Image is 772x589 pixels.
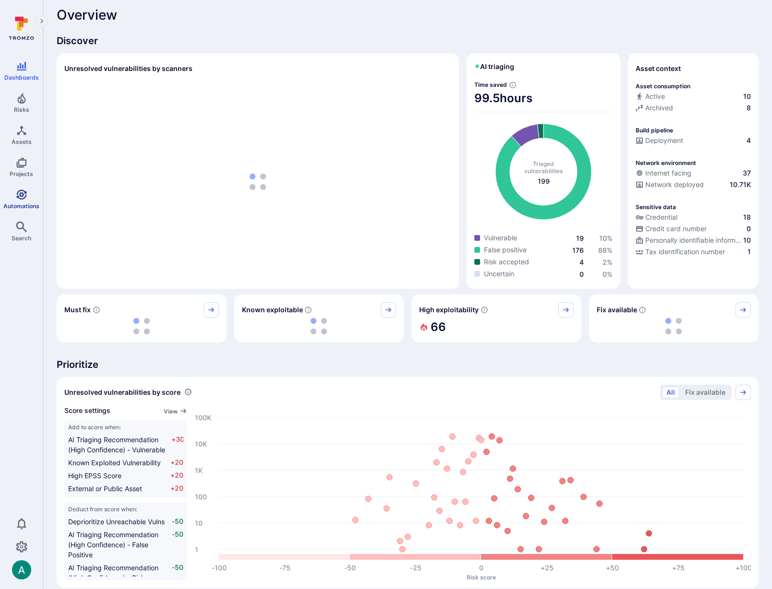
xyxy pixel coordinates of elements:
[68,484,142,493] span: External or Public Asset
[636,180,751,191] div: Evidence that the asset is packaged and deployed somewhere
[636,247,751,257] a: Tax identification number1
[736,564,752,572] text: +100
[541,564,554,572] text: +25
[636,247,725,257] div: Tax identification number
[730,180,751,189] span: 10.71K
[133,318,150,334] img: Loading...
[12,560,31,579] div: Arjan Dehar
[481,306,488,314] svg: EPSS score ≥ 0.7
[64,305,91,315] span: Must fix
[743,92,751,101] span: 10
[636,224,751,236] div: Evidence indicative of processing credit card numbers
[636,159,696,166] p: Network environment
[748,247,751,257] span: 1
[411,294,581,342] div: High exploitability
[636,236,751,245] a: Personally identifiable information (PII)10
[597,318,751,335] div: loading spinner
[64,388,181,397] span: Unresolved vulnerabilities by score
[579,258,584,266] span: 4
[645,168,691,178] span: Internet facing
[410,564,422,572] text: -25
[14,106,29,113] span: Risks
[645,236,741,245] span: Personally identifiable information (PII)
[64,64,193,73] h2: Unresolved vulnerabilities by scanners
[747,224,751,234] span: 0
[484,257,529,267] span: Risk accepted
[234,294,404,342] div: Known exploitable
[636,103,751,113] a: Archived8
[474,81,507,88] span: Time saved
[68,471,121,480] span: High EPSS Score
[484,233,517,243] span: Vulnerable
[170,458,183,468] span: +20
[681,387,730,398] button: Fix available
[242,305,303,315] span: Known exploitable
[68,518,165,526] span: Deprioritize Unreachable Vulns
[645,247,725,257] span: Tax identification number
[636,224,751,234] a: Credit card number0
[242,318,397,335] div: loading spinner
[250,174,266,190] img: Loading...
[606,564,619,572] text: +50
[636,136,683,145] div: Deployment
[636,212,751,222] a: Credential18
[484,269,514,279] span: Uncertain
[743,212,751,222] span: 18
[12,560,31,579] img: ACg8ocLSa5mPYBaXNx3eFu_EmspyJX0laNWN7cXOFirfQ7srZveEpg=s96-c
[636,136,751,147] div: Configured deployment pipeline
[636,212,677,222] div: Credential
[171,517,183,527] span: -50
[68,459,161,467] span: Known Exploited Vulnerability
[195,439,207,448] text: 10K
[645,180,704,189] span: Network deployed
[636,168,751,178] a: Internet facing37
[603,258,613,266] span: 2 %
[538,177,550,186] span: total
[636,127,673,134] p: Build pipeline
[665,318,682,334] img: Loading...
[636,180,751,189] a: Network deployed10.71K
[636,203,676,211] p: Sensitive data
[68,530,158,559] span: AI Triaging Recommendation (High Confidence) - False Positive
[12,235,31,242] span: Search
[589,294,759,342] div: Fix available
[636,103,673,113] div: Archived
[195,413,211,421] text: 100K
[639,306,646,314] svg: Vulnerabilities with fix available
[672,564,685,572] text: +75
[603,258,613,266] a: 2%
[68,506,183,513] span: Deduct from score when:
[170,483,183,494] span: +20
[636,168,751,180] div: Evidence that an asset is internet facing
[311,318,327,334] img: Loading...
[57,294,227,342] div: Must fix
[431,318,446,337] h2: 66
[579,270,584,278] a: 0
[184,387,192,397] div: Number of vulnerabilities in status 'Open' 'Triaged' and 'In process' grouped by score
[743,236,751,245] span: 10
[467,573,496,580] text: Risk score
[509,81,517,89] svg: Estimated based on an average time of 30 mins needed to triage each vulnerability
[57,7,117,23] span: Overview
[195,466,203,474] text: 1K
[524,160,563,175] span: Triaged vulnerabilities
[636,136,751,145] a: Deployment4
[170,471,183,481] span: +20
[164,408,187,415] button: View
[636,180,704,189] div: Network deployed
[195,492,207,500] text: 100
[195,545,198,553] text: 1
[636,103,751,115] div: Code repository is archived
[57,358,759,371] span: Prioritize
[636,92,751,103] div: Commits seen in the last 180 days
[10,170,33,177] span: Projects
[4,74,39,81] span: Dashboards
[636,236,741,245] div: Personally identifiable information (PII)
[344,564,356,572] text: -50
[304,306,312,314] svg: Confirmed exploitable by KEV
[212,564,227,572] text: -100
[419,305,479,315] span: High exploitability
[164,406,187,416] a: View
[479,564,483,572] text: 0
